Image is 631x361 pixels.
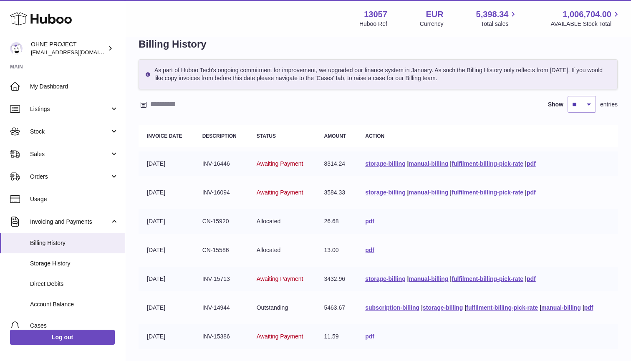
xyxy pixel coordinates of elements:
a: storage-billing [423,304,463,311]
span: Usage [30,195,119,203]
span: My Dashboard [30,83,119,91]
span: Outstanding [257,304,288,311]
strong: 13057 [364,9,387,20]
span: Total sales [481,20,518,28]
span: | [540,304,541,311]
span: Cases [30,322,119,330]
a: manual-billing [409,275,449,282]
span: | [450,275,452,282]
strong: EUR [426,9,443,20]
div: OHNE PROJECT [31,40,106,56]
td: 3584.33 [315,180,357,205]
span: Storage History [30,260,119,268]
span: | [583,304,584,311]
span: | [407,275,409,282]
span: Allocated [257,218,281,225]
a: fulfilment-billing-pick-rate [452,189,523,196]
span: Billing History [30,239,119,247]
span: AVAILABLE Stock Total [550,20,621,28]
strong: Description [202,133,237,139]
img: support@ohneproject.com [10,42,23,55]
td: 26.68 [315,209,357,234]
span: | [525,160,527,167]
span: | [407,189,409,196]
span: | [525,189,527,196]
td: 8314.24 [315,151,357,176]
strong: Action [365,133,384,139]
span: 5,398.34 [476,9,509,20]
span: Awaiting Payment [257,275,303,282]
a: 5,398.34 Total sales [476,9,518,28]
span: Allocated [257,247,281,253]
span: Listings [30,105,110,113]
div: Huboo Ref [359,20,387,28]
a: manual-billing [409,189,449,196]
a: storage-billing [365,160,405,167]
span: Awaiting Payment [257,160,303,167]
span: Stock [30,128,110,136]
a: fulfilment-billing-pick-rate [466,304,538,311]
td: 13.00 [315,238,357,263]
span: Awaiting Payment [257,333,303,340]
div: As part of Huboo Tech's ongoing commitment for improvement, we upgraded our finance system in Jan... [139,59,618,89]
div: Currency [420,20,444,28]
span: Orders [30,173,110,181]
a: 1,006,704.00 AVAILABLE Stock Total [550,9,621,28]
td: 5463.67 [315,295,357,320]
td: [DATE] [139,295,194,320]
td: 3432.96 [315,267,357,291]
td: [DATE] [139,151,194,176]
td: CN-15920 [194,209,248,234]
a: pdf [365,333,374,340]
span: | [421,304,423,311]
span: | [450,160,452,167]
a: pdf [365,218,374,225]
td: INV-16094 [194,180,248,205]
span: Awaiting Payment [257,189,303,196]
span: Sales [30,150,110,158]
span: | [525,275,527,282]
td: [DATE] [139,324,194,349]
td: INV-15386 [194,324,248,349]
td: [DATE] [139,238,194,263]
a: pdf [584,304,593,311]
a: Log out [10,330,115,345]
span: | [407,160,409,167]
a: storage-billing [365,189,405,196]
td: INV-15713 [194,267,248,291]
span: | [464,304,466,311]
a: storage-billing [365,275,405,282]
span: | [450,189,452,196]
td: INV-16446 [194,151,248,176]
span: Direct Debits [30,280,119,288]
a: pdf [365,247,374,253]
span: 1,006,704.00 [563,9,611,20]
a: fulfilment-billing-pick-rate [452,275,523,282]
td: [DATE] [139,180,194,205]
h1: Billing History [139,38,618,51]
span: entries [600,101,618,109]
a: pdf [527,275,536,282]
strong: Status [257,133,276,139]
td: [DATE] [139,267,194,291]
a: manual-billing [409,160,449,167]
a: pdf [527,160,536,167]
strong: Invoice Date [147,133,182,139]
a: fulfilment-billing-pick-rate [452,160,523,167]
td: INV-14944 [194,295,248,320]
label: Show [548,101,563,109]
a: subscription-billing [365,304,419,311]
td: 11.59 [315,324,357,349]
a: pdf [527,189,536,196]
span: Account Balance [30,300,119,308]
td: [DATE] [139,209,194,234]
strong: Amount [324,133,346,139]
span: Invoicing and Payments [30,218,110,226]
span: [EMAIL_ADDRESS][DOMAIN_NAME] [31,49,123,56]
a: manual-billing [541,304,581,311]
td: CN-15586 [194,238,248,263]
